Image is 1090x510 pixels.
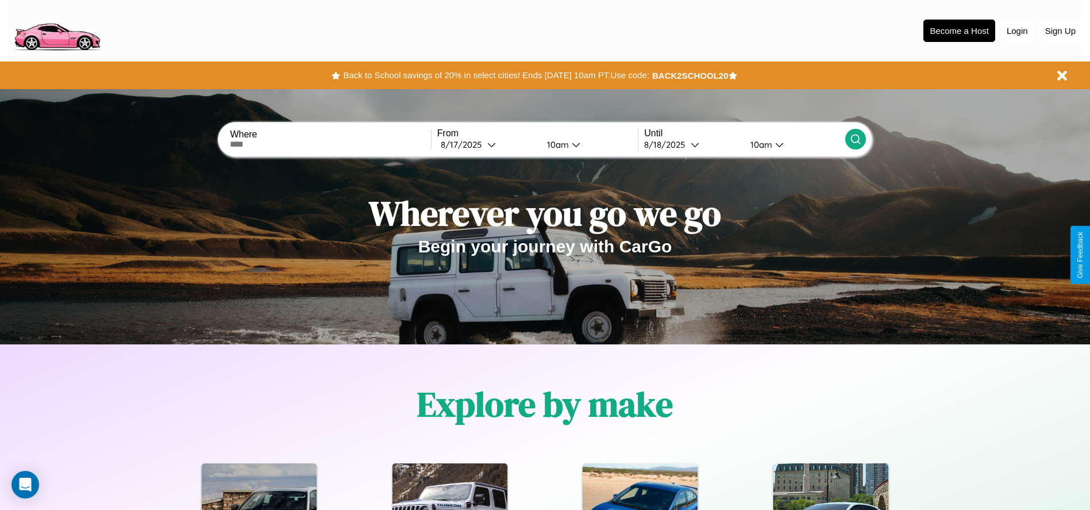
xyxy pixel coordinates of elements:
[340,67,652,83] button: Back to School savings of 20% in select cities! Ends [DATE] 10am PT.Use code:
[541,139,572,150] div: 10am
[11,471,39,499] div: Open Intercom Messenger
[441,139,487,150] div: 8 / 17 / 2025
[230,129,430,140] label: Where
[652,71,729,80] b: BACK2SCHOOL20
[745,139,775,150] div: 10am
[644,139,691,150] div: 8 / 18 / 2025
[923,20,995,42] button: Become a Host
[1001,20,1034,41] button: Login
[417,381,673,428] h1: Explore by make
[1076,232,1084,278] div: Give Feedback
[437,139,538,151] button: 8/17/2025
[9,6,105,53] img: logo
[538,139,638,151] button: 10am
[437,128,638,139] label: From
[741,139,845,151] button: 10am
[1039,20,1081,41] button: Sign Up
[644,128,845,139] label: Until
